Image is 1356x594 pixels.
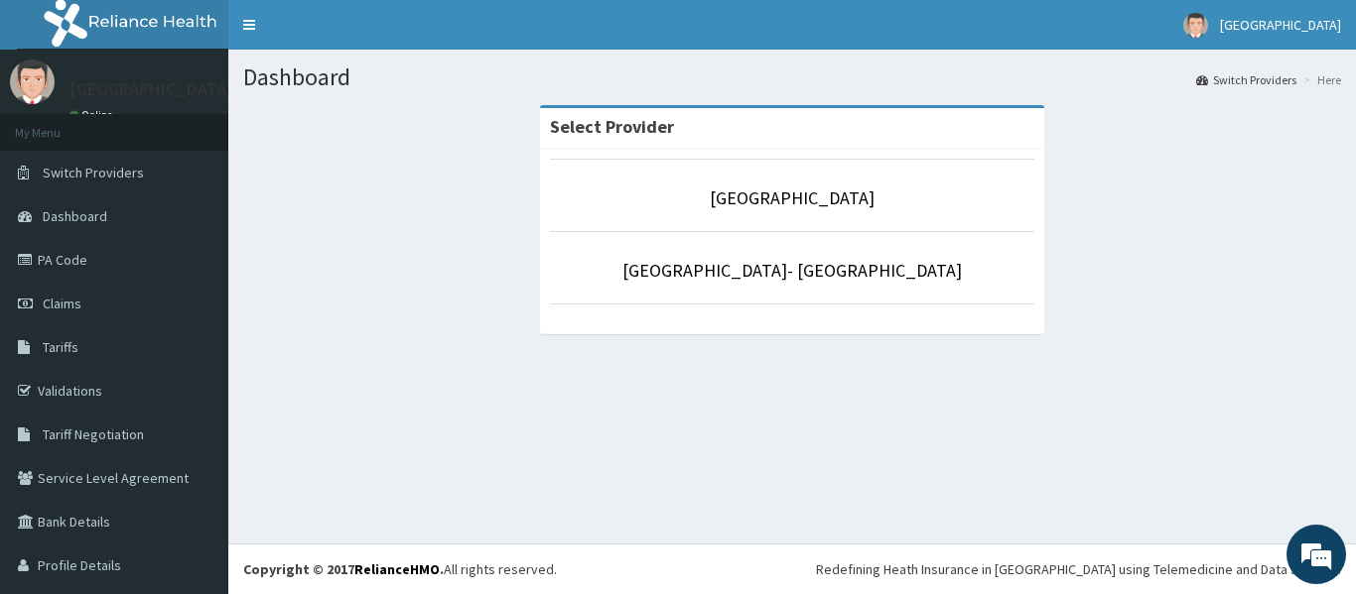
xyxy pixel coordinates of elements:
a: [GEOGRAPHIC_DATA] [710,186,875,209]
span: Claims [43,295,81,312]
strong: Copyright © 2017 . [243,560,444,578]
img: d_794563401_company_1708531726252_794563401 [37,99,80,149]
p: [GEOGRAPHIC_DATA] [69,80,233,98]
span: Dashboard [43,207,107,225]
div: Redefining Heath Insurance in [GEOGRAPHIC_DATA] using Telemedicine and Data Science! [816,559,1341,579]
a: [GEOGRAPHIC_DATA]- [GEOGRAPHIC_DATA] [622,259,962,282]
a: RelianceHMO [354,560,440,578]
li: Here [1298,71,1341,88]
a: Switch Providers [1196,71,1296,88]
a: Online [69,108,117,122]
span: Switch Providers [43,164,144,181]
span: Tariffs [43,338,78,356]
footer: All rights reserved. [228,543,1356,594]
div: Minimize live chat window [326,10,373,58]
span: [GEOGRAPHIC_DATA] [1220,16,1341,34]
span: Tariff Negotiation [43,425,144,443]
img: User Image [10,59,55,104]
img: User Image [1183,13,1208,38]
div: Chat with us now [103,111,334,137]
strong: Select Provider [550,115,674,138]
textarea: Type your message and hit 'Enter' [10,389,378,458]
h1: Dashboard [243,64,1341,90]
span: We're online! [115,174,274,374]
